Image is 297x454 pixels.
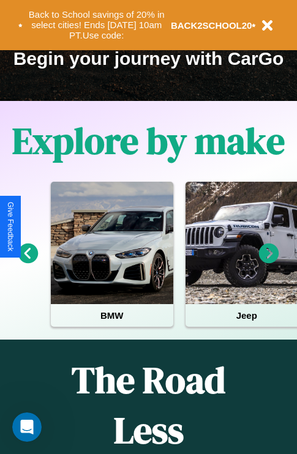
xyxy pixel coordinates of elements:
b: BACK2SCHOOL20 [171,20,252,31]
div: Give Feedback [6,202,15,251]
button: Back to School savings of 20% in select cities! Ends [DATE] 10am PT.Use code: [23,6,171,44]
iframe: Intercom live chat [12,412,42,442]
h1: Explore by make [12,116,285,166]
h4: BMW [51,304,173,327]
